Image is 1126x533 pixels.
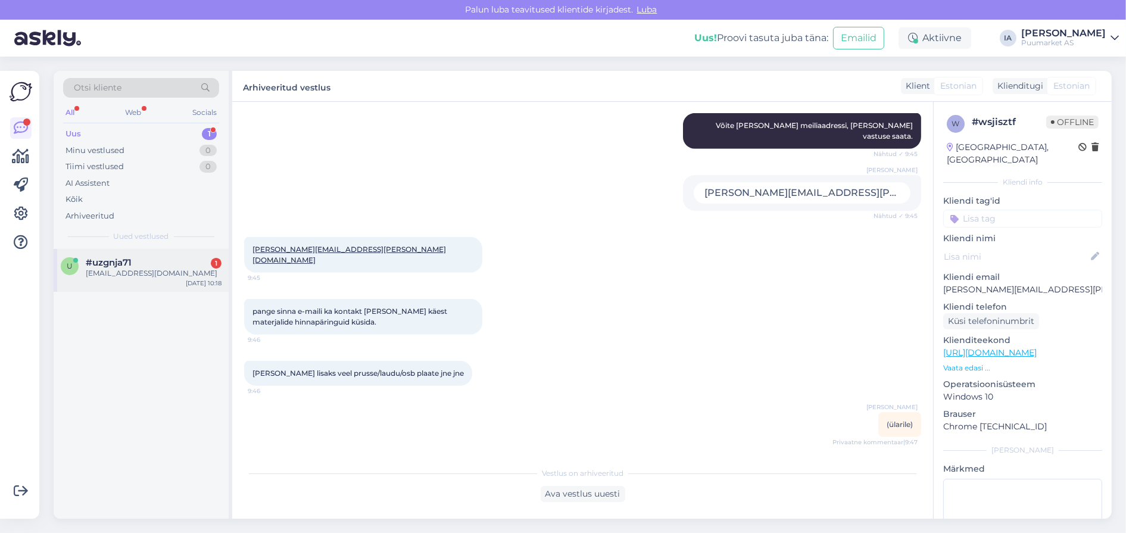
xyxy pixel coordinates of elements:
[10,80,32,103] img: Askly Logo
[252,245,446,264] a: [PERSON_NAME][EMAIL_ADDRESS][PERSON_NAME][DOMAIN_NAME]
[866,166,918,174] span: [PERSON_NAME]
[542,468,623,479] span: Vestlus on arhiveeritud
[86,268,222,279] div: [EMAIL_ADDRESS][DOMAIN_NAME]
[899,27,971,49] div: Aktiivne
[873,149,918,158] span: Nähtud ✓ 9:45
[248,335,292,344] span: 9:46
[716,121,915,141] span: Võite [PERSON_NAME] meiliaadressi, [PERSON_NAME] vastuse saata.
[243,78,330,94] label: Arhiveeritud vestlus
[952,119,960,128] span: w
[943,210,1102,227] input: Lisa tag
[943,408,1102,420] p: Brauser
[972,115,1046,129] div: # wsjisztf
[866,403,918,412] span: [PERSON_NAME]
[67,261,73,270] span: u
[694,31,828,45] div: Proovi tasuta juba täna:
[252,369,464,378] span: [PERSON_NAME] lisaks veel prusse/laudu/osb plaate jne jne
[186,279,222,288] div: [DATE] 10:18
[901,80,930,92] div: Klient
[123,105,144,120] div: Web
[943,391,1102,403] p: Windows 10
[114,231,169,242] span: Uued vestlused
[65,161,124,173] div: Tiimi vestlused
[65,128,81,140] div: Uus
[541,486,625,502] div: Ava vestlus uuesti
[634,4,661,15] span: Luba
[947,141,1078,166] div: [GEOGRAPHIC_DATA], [GEOGRAPHIC_DATA]
[1021,38,1106,48] div: Puumarket AS
[248,386,292,395] span: 9:46
[248,273,292,282] span: 9:45
[943,463,1102,475] p: Märkmed
[943,313,1039,329] div: Küsi telefoninumbrit
[1046,116,1099,129] span: Offline
[211,258,222,269] div: 1
[199,161,217,173] div: 0
[943,445,1102,456] div: [PERSON_NAME]
[943,334,1102,347] p: Klienditeekond
[887,420,913,429] span: (ülarile)
[943,347,1037,358] a: [URL][DOMAIN_NAME]
[63,105,77,120] div: All
[943,283,1102,296] p: [PERSON_NAME][EMAIL_ADDRESS][PERSON_NAME][DOMAIN_NAME]
[1021,29,1119,48] a: [PERSON_NAME]Puumarket AS
[943,420,1102,433] p: Chrome [TECHNICAL_ID]
[943,195,1102,207] p: Kliendi tag'id
[190,105,219,120] div: Socials
[993,80,1043,92] div: Klienditugi
[252,307,449,326] span: pange sinna e-maili ka kontakt [PERSON_NAME] käest materjalide hinnapäringuid küsida.
[65,194,83,205] div: Kõik
[873,211,918,220] span: Nähtud ✓ 9:45
[943,363,1102,373] p: Vaata edasi ...
[65,145,124,157] div: Minu vestlused
[940,80,977,92] span: Estonian
[943,378,1102,391] p: Operatsioonisüsteem
[199,145,217,157] div: 0
[832,438,918,447] span: Privaatne kommentaar | 9:47
[1000,30,1016,46] div: IA
[694,32,717,43] b: Uus!
[694,182,910,204] div: [PERSON_NAME][EMAIL_ADDRESS][PERSON_NAME][DOMAIN_NAME]
[833,27,884,49] button: Emailid
[1021,29,1106,38] div: [PERSON_NAME]
[86,257,132,268] span: #uzgnja71
[65,177,110,189] div: AI Assistent
[943,301,1102,313] p: Kliendi telefon
[943,271,1102,283] p: Kliendi email
[944,250,1088,263] input: Lisa nimi
[1053,80,1090,92] span: Estonian
[74,82,121,94] span: Otsi kliente
[65,210,114,222] div: Arhiveeritud
[943,232,1102,245] p: Kliendi nimi
[202,128,217,140] div: 1
[943,177,1102,188] div: Kliendi info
